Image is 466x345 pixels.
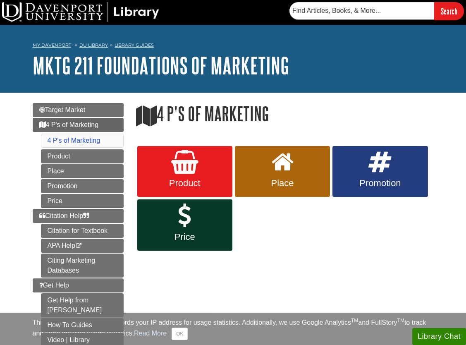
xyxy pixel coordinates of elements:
a: Citing Marketing Databases [41,254,124,278]
a: Price [41,194,124,208]
a: Read More [134,330,167,337]
button: Library Chat [412,328,466,345]
span: Citation Help [39,212,90,219]
span: Get Help [39,282,69,289]
a: Place [41,164,124,178]
a: Promotion [41,179,124,193]
span: Target Market [39,106,86,113]
h1: 4 P's of Marketing [136,103,434,126]
a: Get Help [33,278,124,292]
i: This link opens in a new window [75,243,82,249]
input: Search [434,2,464,20]
nav: breadcrumb [33,40,434,53]
a: 4 P's of Marketing [33,118,124,132]
input: Find Articles, Books, & More... [289,2,434,19]
a: Product [137,146,232,197]
a: Library Guides [115,42,154,48]
a: Citation Help [33,209,124,223]
a: Promotion [332,146,428,197]
span: Product [143,178,226,189]
a: 4 P's of Marketing [48,137,100,144]
a: APA Help [41,239,124,253]
div: This site uses cookies and records your IP address for usage statistics. Additionally, we use Goo... [33,318,434,340]
span: Place [241,178,324,189]
sup: TM [397,318,404,323]
a: Place [235,146,330,197]
a: Product [41,149,124,163]
span: Price [143,232,226,242]
a: How To Guides [41,318,124,332]
a: DU Library [79,42,108,48]
a: MKTG 211 Foundations of Marketing [33,53,289,78]
a: Get Help from [PERSON_NAME] [41,293,124,317]
form: Searches DU Library's articles, books, and more [289,2,464,20]
button: Close [172,328,188,340]
sup: TM [351,318,358,323]
a: Target Market [33,103,124,117]
span: Promotion [339,178,421,189]
a: Citation for Textbook [41,224,124,238]
span: 4 P's of Marketing [39,121,99,128]
a: My Davenport [33,42,71,49]
a: Price [137,199,232,251]
img: DU Library [2,2,159,22]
